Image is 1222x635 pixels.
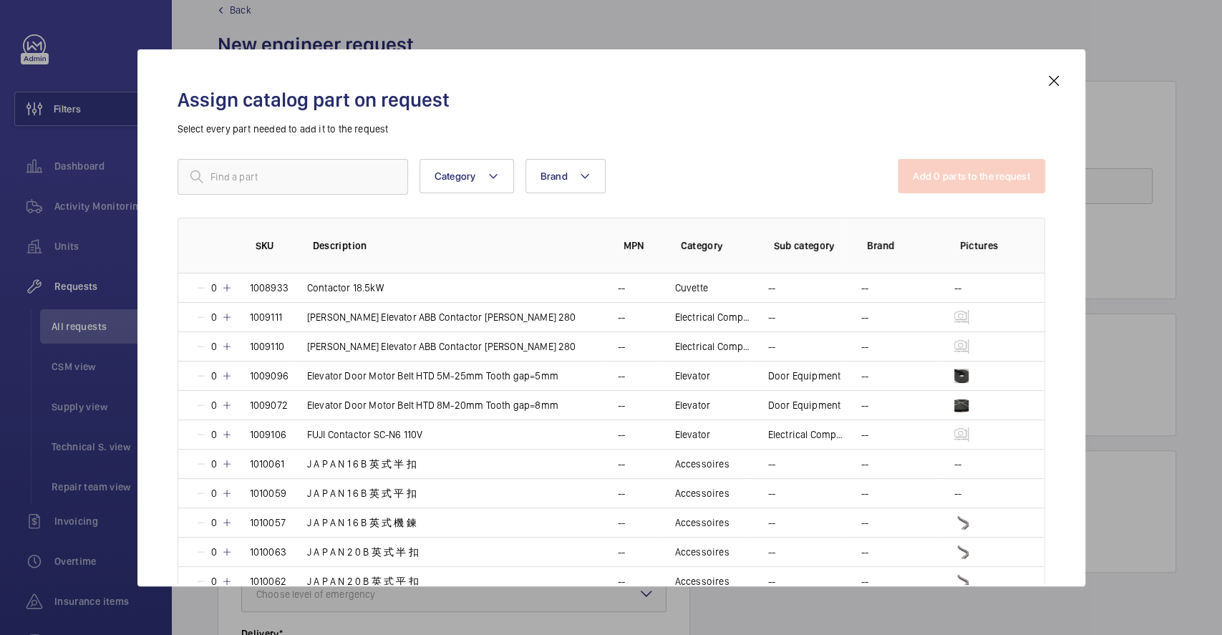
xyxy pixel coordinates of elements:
[768,545,775,559] p: --
[618,369,625,383] p: --
[618,310,625,324] p: --
[307,339,576,354] p: [PERSON_NAME] Elevator ABB Contactor [PERSON_NAME] 280
[618,427,625,442] p: --
[178,122,1045,136] p: Select every part needed to add it to the request
[954,427,969,442] img: mgKNnLUo32YisrdXDPXwnmHuC0uVg7sd9j77u0g5nYnLw-oI.png
[307,545,419,559] p: J A P A N 2 0 B 英 式 半 扣
[675,457,729,471] p: Accessoires
[954,486,961,500] p: --
[675,545,729,559] p: Accessoires
[540,170,568,182] span: Brand
[861,369,868,383] p: --
[954,339,969,354] img: mgKNnLUo32YisrdXDPXwnmHuC0uVg7sd9j77u0g5nYnLw-oI.png
[250,427,286,442] p: 1009106
[954,515,969,530] img: Rk7rqUp5p-RCnQqUPsH5H2m0MOWOgxk9ZFEaAdcZ0wgld6v8.png
[898,159,1045,193] button: Add 0 parts to the request
[207,515,221,530] p: 0
[618,398,625,412] p: --
[861,515,868,530] p: --
[618,574,625,588] p: --
[307,515,417,530] p: J A P A N 1 6 B 英 式 機 鍊
[618,281,625,295] p: --
[250,310,282,324] p: 1009111
[954,281,961,295] p: --
[768,574,775,588] p: --
[207,427,221,442] p: 0
[250,486,286,500] p: 1010059
[675,398,710,412] p: Elevator
[675,339,751,354] p: Electrical Components
[525,159,606,193] button: Brand
[207,281,221,295] p: 0
[307,427,423,442] p: FUJI Contactor SC-N6 110V
[861,457,868,471] p: --
[861,545,868,559] p: --
[435,170,476,182] span: Category
[207,369,221,383] p: 0
[618,545,625,559] p: --
[675,369,710,383] p: Elevator
[861,398,868,412] p: --
[675,515,729,530] p: Accessoires
[207,398,221,412] p: 0
[207,310,221,324] p: 0
[207,457,221,471] p: 0
[250,545,286,559] p: 1010063
[256,238,290,253] p: SKU
[768,427,844,442] p: Electrical Component
[618,457,625,471] p: --
[307,398,558,412] p: Elevator Door Motor Belt HTD 8M-20mm Tooth gap=8mm
[768,281,775,295] p: --
[861,486,868,500] p: --
[250,457,284,471] p: 1010061
[618,339,625,354] p: --
[768,398,841,412] p: Door Equipment
[618,486,625,500] p: --
[307,457,417,471] p: J A P A N 1 6 B 英 式 半 扣
[250,369,288,383] p: 1009096
[307,574,419,588] p: J A P A N 2 0 B 英 式 平 扣
[307,310,576,324] p: [PERSON_NAME] Elevator ABB Contactor [PERSON_NAME] 280
[207,339,221,354] p: 0
[178,87,1045,113] h2: Assign catalog part on request
[681,238,751,253] p: Category
[768,486,775,500] p: --
[250,339,284,354] p: 1009110
[307,369,558,383] p: Elevator Door Motor Belt HTD 5M-25mm Tooth gap=5mm
[861,281,868,295] p: --
[675,574,729,588] p: Accessoires
[954,310,969,324] img: mgKNnLUo32YisrdXDPXwnmHuC0uVg7sd9j77u0g5nYnLw-oI.png
[178,159,408,195] input: Find a part
[250,574,286,588] p: 1010062
[618,515,625,530] p: --
[954,574,969,588] img: 8-7hgxAM2wtUOLnk9qYcsI-ER0YCPyEv88gFfYOD57GJ4LYr.png
[307,281,384,295] p: Contactor 18.5kW
[954,369,969,383] img: p4iMP1pQcMof1NOMIdd4q8gXW2e1PvMNzOYIQKweUAFAO9rb.jpeg
[675,281,708,295] p: Cuvette
[768,369,841,383] p: Door Equipment
[867,238,937,253] p: Brand
[768,457,775,471] p: --
[768,515,775,530] p: --
[675,310,751,324] p: Electrical Components
[861,310,868,324] p: --
[250,515,286,530] p: 1010057
[960,238,1016,253] p: Pictures
[861,427,868,442] p: --
[207,486,221,500] p: 0
[768,339,775,354] p: --
[250,398,288,412] p: 1009072
[207,574,221,588] p: 0
[675,486,729,500] p: Accessoires
[675,427,710,442] p: Elevator
[420,159,514,193] button: Category
[313,238,601,253] p: Description
[954,545,969,559] img: JO5W665cXtMLkQ12dhr4YMX1T9ubf2WO3JaMk7lxxMW9UHf1.png
[861,574,868,588] p: --
[861,339,868,354] p: --
[250,281,288,295] p: 1008933
[768,310,775,324] p: --
[624,238,658,253] p: MPN
[307,486,417,500] p: J A P A N 1 6 B 英 式 平 扣
[207,545,221,559] p: 0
